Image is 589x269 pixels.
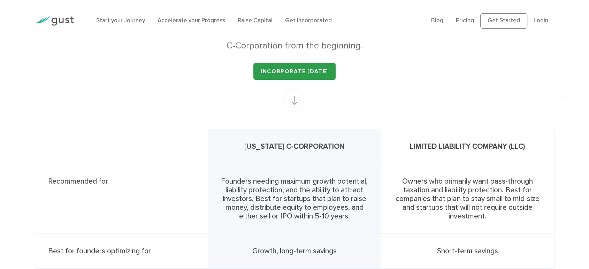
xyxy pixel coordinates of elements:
a: INCORPORATE [DATE] [253,63,336,80]
a: Pricing [456,17,474,24]
div: Growth, long-term savings [208,234,381,269]
div: Best for founders optimizing for [35,234,208,269]
a: Raise Capital [238,17,273,24]
a: Get Incorporated [285,17,332,24]
a: Start your Journey [96,17,145,24]
div: Short-term savings [381,234,554,269]
div: LIMITED LIABILITY COMPANY (LLC) [381,129,554,164]
a: Accelerate your Progress [158,17,225,24]
div: Founders needing maximum growth potential, liability protection, and the ability to attract inves... [208,164,381,234]
a: Get Started [480,13,527,29]
div: Recommended for [35,164,208,234]
img: Gust Logo [35,16,74,26]
a: Login [534,17,548,24]
div: Owners who primarily want pass-through taxation and liability protection. Best for companies that... [381,164,554,234]
a: Blog [431,17,443,24]
div: [US_STATE] C-CORPORATION [208,129,381,164]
